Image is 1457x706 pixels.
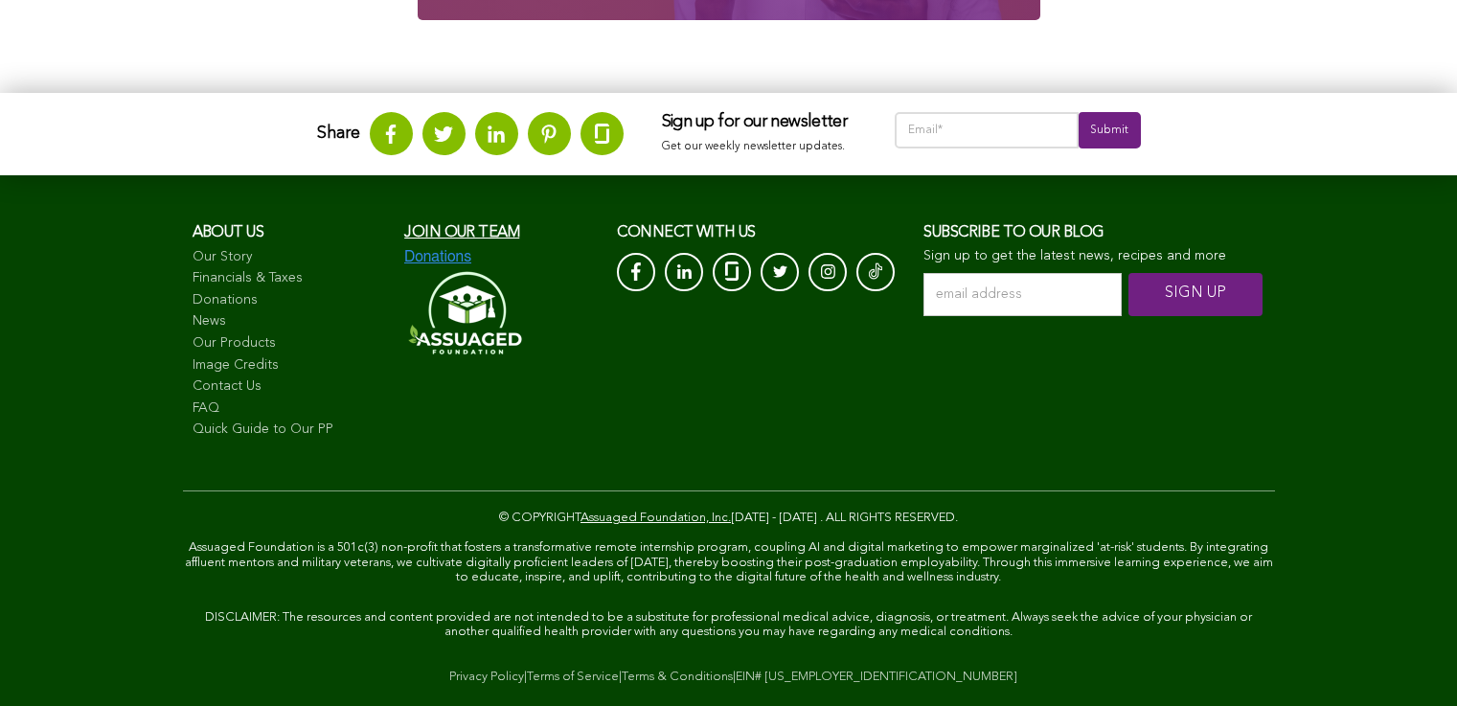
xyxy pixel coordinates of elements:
[662,137,856,158] p: Get our weekly newsletter updates.
[923,273,1122,316] input: email address
[449,671,524,683] a: Privacy Policy
[193,312,386,331] a: News
[622,671,733,683] a: Terms & Conditions
[895,112,1080,148] input: Email*
[193,248,386,267] a: Our Story
[193,334,386,353] a: Our Products
[205,611,1252,639] span: DISCLAIMER: The resources and content provided are not intended to be a substitute for profession...
[185,541,1273,583] span: Assuaged Foundation is a 501c(3) non-profit that fosters a transformative remote internship progr...
[736,671,1017,683] a: EIN# [US_EMPLOYER_IDENTIFICATION_NUMBER]
[193,291,386,310] a: Donations
[725,262,739,281] img: glassdoor_White
[193,399,386,419] a: FAQ
[193,356,386,376] a: Image Credits
[617,225,756,240] span: CONNECT with us
[317,125,360,142] strong: Share
[499,512,958,524] span: © COPYRIGHT [DATE] - [DATE] . ALL RIGHTS RESERVED.
[869,262,882,281] img: Tik-Tok-Icon
[527,671,619,683] a: Terms of Service
[193,421,386,440] a: Quick Guide to Our PP
[923,248,1264,264] p: Sign up to get the latest news, recipes and more
[1361,614,1457,706] iframe: Chat Widget
[193,269,386,288] a: Financials & Taxes
[183,668,1275,687] div: | | |
[404,248,471,265] img: Donations
[923,223,1264,243] h3: Subscribe to our blog
[404,225,519,240] a: Join our team
[193,377,386,397] a: Contact Us
[662,112,856,133] h3: Sign up for our newsletter
[581,512,731,524] a: Assuaged Foundation, Inc.
[595,124,609,144] img: glassdoor.svg
[404,265,523,360] img: Assuaged-Foundation-Logo-White
[193,225,264,240] span: About us
[1079,112,1140,148] input: Submit
[1128,273,1263,316] input: SIGN UP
